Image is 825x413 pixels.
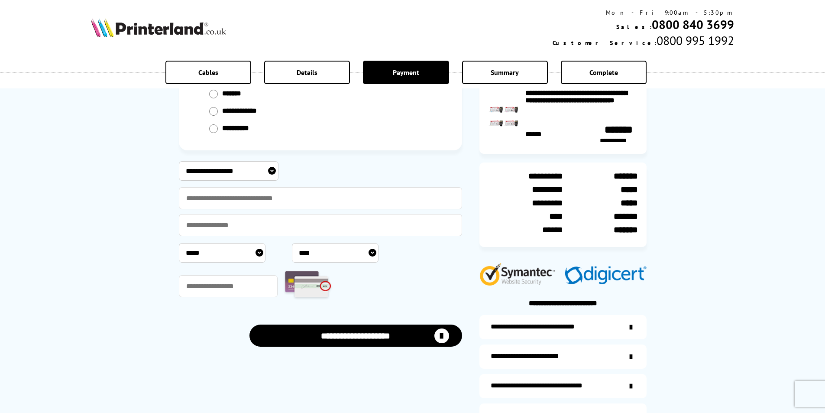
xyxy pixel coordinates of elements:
span: Cables [198,68,218,77]
a: additional-cables [479,374,647,398]
a: items-arrive [479,345,647,369]
span: Sales: [616,23,652,31]
span: 0800 995 1992 [657,33,734,49]
div: Mon - Fri 9:00am - 5:30pm [553,9,734,16]
span: Customer Service: [553,39,657,47]
span: Summary [491,68,519,77]
img: Printerland Logo [91,18,226,37]
span: Payment [393,68,419,77]
span: Details [297,68,317,77]
a: additional-ink [479,315,647,339]
span: Complete [589,68,618,77]
a: 0800 840 3699 [652,16,734,33]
